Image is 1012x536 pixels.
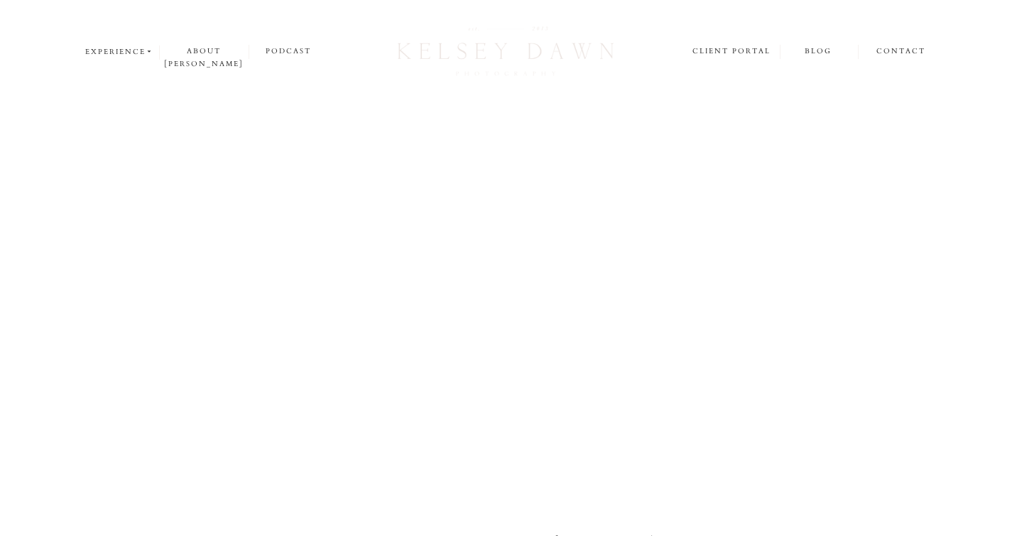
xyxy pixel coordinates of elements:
a: podcast [249,45,327,58]
a: about [PERSON_NAME] [160,45,249,58]
a: contact [876,45,926,59]
a: client portal [692,45,773,60]
a: experience [85,45,154,58]
a: blog [780,45,857,58]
